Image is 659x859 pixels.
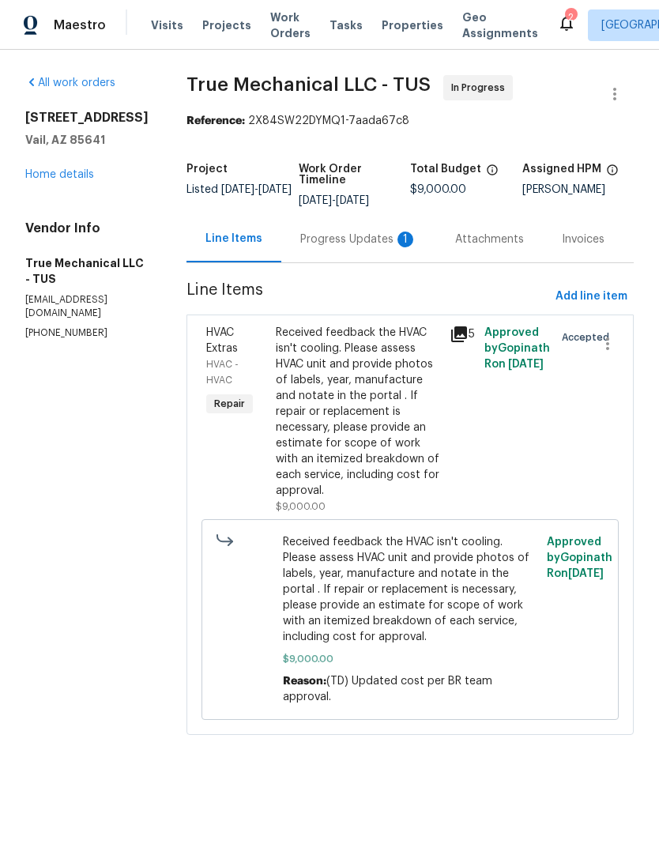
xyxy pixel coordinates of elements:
span: $9,000.00 [276,502,326,511]
span: (TD) Updated cost per BR team approval. [283,676,492,703]
div: Progress Updates [300,232,417,247]
span: Geo Assignments [462,9,538,41]
span: In Progress [451,80,511,96]
div: [PERSON_NAME] [522,184,635,195]
span: Accepted [562,330,616,345]
span: Line Items [186,282,549,311]
span: - [221,184,292,195]
a: All work orders [25,77,115,89]
b: Reference: [186,115,245,126]
span: [DATE] [299,195,332,206]
span: [DATE] [221,184,254,195]
a: Home details [25,169,94,180]
span: Maestro [54,17,106,33]
span: Tasks [329,20,363,31]
span: Listed [186,184,292,195]
p: [PHONE_NUMBER] [25,326,149,340]
span: Work Orders [270,9,311,41]
span: [DATE] [258,184,292,195]
span: Projects [202,17,251,33]
span: Properties [382,17,443,33]
h5: Project [186,164,228,175]
h5: Vail, AZ 85641 [25,132,149,148]
h2: [STREET_ADDRESS] [25,110,149,126]
span: HVAC Extras [206,327,238,354]
span: Approved by Gopinath R on [484,327,550,370]
div: 2 [565,9,576,25]
span: True Mechanical LLC - TUS [186,75,431,94]
h5: Total Budget [410,164,481,175]
span: Reason: [283,676,326,687]
div: 2X84SW22DYMQ1-7aada67c8 [186,113,634,129]
span: The hpm assigned to this work order. [606,164,619,184]
h5: Work Order Timeline [299,164,411,186]
span: Add line item [555,287,627,307]
h4: Vendor Info [25,220,149,236]
span: - [299,195,369,206]
span: Visits [151,17,183,33]
span: The total cost of line items that have been proposed by Opendoor. This sum includes line items th... [486,164,499,184]
div: Attachments [455,232,524,247]
span: HVAC - HVAC [206,360,239,385]
span: [DATE] [336,195,369,206]
div: 5 [450,325,475,344]
div: Invoices [562,232,604,247]
span: [DATE] [568,568,604,579]
h5: True Mechanical LLC - TUS [25,255,149,287]
button: Add line item [549,282,634,311]
div: Received feedback the HVAC isn't cooling. Please assess HVAC unit and provide photos of labels, y... [276,325,440,499]
span: Received feedback the HVAC isn't cooling. Please assess HVAC unit and provide photos of labels, y... [283,534,538,645]
p: [EMAIL_ADDRESS][DOMAIN_NAME] [25,293,149,320]
div: Line Items [205,231,262,247]
span: [DATE] [508,359,544,370]
div: 1 [397,232,413,247]
span: Approved by Gopinath R on [547,537,612,579]
span: Repair [208,396,251,412]
h5: Assigned HPM [522,164,601,175]
span: $9,000.00 [283,651,538,667]
span: $9,000.00 [410,184,466,195]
